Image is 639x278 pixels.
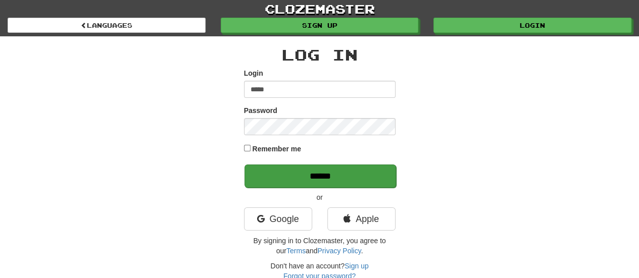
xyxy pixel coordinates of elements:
a: Privacy Policy [317,247,361,255]
p: or [244,192,396,202]
h2: Log In [244,46,396,63]
a: Login [433,18,631,33]
label: Login [244,68,263,78]
a: Google [244,207,312,231]
p: By signing in to Clozemaster, you agree to our and . [244,236,396,256]
a: Languages [8,18,206,33]
a: Apple [327,207,396,231]
label: Password [244,105,277,116]
label: Remember me [252,144,301,154]
a: Sign up [345,262,368,270]
a: Terms [286,247,306,255]
a: Sign up [221,18,419,33]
